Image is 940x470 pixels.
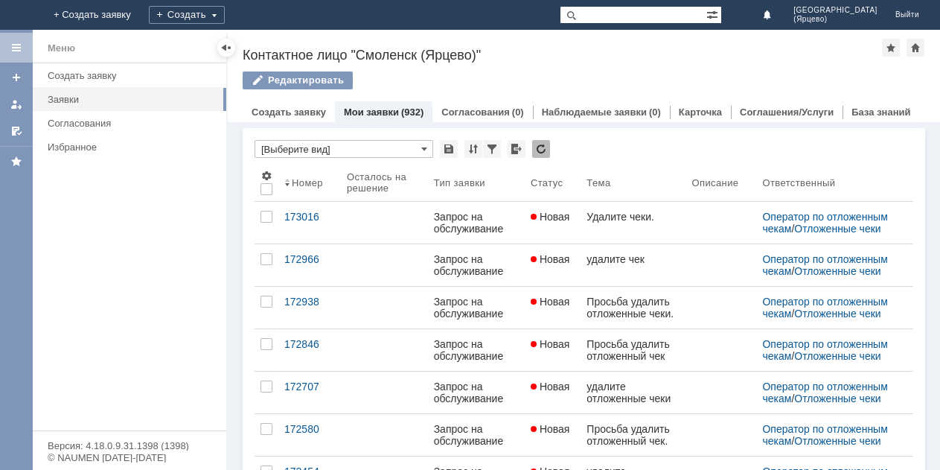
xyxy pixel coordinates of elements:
[278,287,341,328] a: 172938
[542,107,647,118] a: Наблюдаемые заявки
[907,39,924,57] div: Сделать домашней страницей
[341,244,428,286] a: statusbar-100 (1).png
[18,9,30,21] img: logo
[341,164,428,202] th: Осталось на решение
[762,381,890,404] a: Оператор по отложенным чекам
[851,107,910,118] a: База знаний
[278,372,341,413] a: 172707
[347,338,384,350] img: statusbar-100 (1).png
[581,414,685,456] a: Просьба удалить отложенный чек.
[762,296,895,320] div: /
[531,211,570,223] span: Новая
[531,338,570,350] span: Новая
[344,107,399,118] a: Мои заявки
[428,202,525,244] a: Запрос на обслуживание
[341,287,428,328] a: statusbar-100 (1).png
[483,140,501,158] div: Фильтрация...
[794,265,880,277] a: Отложенные чеки
[347,253,384,265] img: statusbar-100 (1).png
[48,453,211,463] div: © NAUMEN [DATE]-[DATE]
[532,140,550,158] div: Обновлять список
[762,296,890,320] a: Оператор по отложенным чекам
[428,287,525,328] a: Запрос на обслуживание
[347,296,384,308] img: statusbar-100 (1).png
[525,287,581,328] a: Новая
[217,39,235,57] div: Скрыть меню
[762,423,890,447] a: Оператор по отложенным чекам
[284,423,335,435] div: 172580
[441,107,510,118] a: Согласования
[434,296,519,320] div: Запрос на обслуживание
[740,107,834,118] a: Соглашения/Услуги
[581,244,685,286] a: удалите чек
[434,253,519,277] div: Запрос на обслуживание
[428,372,525,413] a: Запрос на обслуживание
[278,164,341,202] th: Номер
[793,15,877,24] span: (Ярцево)
[428,244,525,286] a: Запрос на обслуживание
[586,381,680,404] div: удалите отложенные чеки
[428,164,525,202] th: Тип заявки
[525,164,581,202] th: Статус
[586,296,680,320] div: Просьба удалить отложенные чеки.
[531,253,570,265] span: Новая
[252,107,326,118] a: Создать заявку
[525,329,581,371] a: Новая
[586,177,610,188] div: Тема
[762,338,895,362] div: /
[243,48,882,63] div: Контактное лицо "Смоленск (Ярцево)"
[434,381,519,404] div: Запрос на обслуживание
[531,381,570,393] span: Новая
[4,92,28,116] a: Мои заявки
[341,202,428,244] a: statusbar-100 (1).png
[525,414,581,456] a: Новая
[525,372,581,413] a: Новая
[586,253,680,265] div: удалите чек
[762,338,890,362] a: Оператор по отложенным чекам
[341,414,428,456] a: statusbar-100 (1).png
[48,70,217,81] div: Создать заявку
[882,39,900,57] div: Добавить в избранное
[278,244,341,286] a: 172966
[581,287,685,328] a: Просьба удалить отложенные чеки.
[347,171,410,194] div: Осталось на решение
[586,423,680,447] div: Просьба удалить отложенный чек.
[794,223,880,235] a: Отложенные чеки
[347,423,384,435] img: statusbar-100 (1).png
[762,253,890,277] a: Оператор по отложенным чекам
[531,296,570,308] span: Новая
[48,441,211,451] div: Версия: 4.18.0.9.31.1398 (1398)
[284,296,335,308] div: 172938
[794,435,880,447] a: Отложенные чеки
[434,177,485,188] div: Тип заявки
[762,423,895,447] div: /
[260,170,272,182] span: Настройки
[4,119,28,143] a: Мои согласования
[692,177,739,188] div: Описание
[278,202,341,244] a: 173016
[428,329,525,371] a: Запрос на обслуживание
[794,350,880,362] a: Отложенные чеки
[679,107,722,118] a: Карточка
[531,177,563,188] div: Статус
[581,372,685,413] a: удалите отложенные чеки
[434,211,519,235] div: Запрос на обслуживание
[794,308,880,320] a: Отложенные чеки
[434,338,519,362] div: Запрос на обслуживание
[508,140,525,158] div: Экспорт списка
[531,423,570,435] span: Новая
[18,9,30,21] a: Перейти на домашнюю страницу
[42,112,223,135] a: Согласования
[706,7,721,21] span: Расширенный поиск
[347,381,384,393] img: statusbar-100 (1).png
[762,211,895,235] div: /
[756,164,901,202] th: Ответственный
[525,244,581,286] a: Новая
[794,393,880,404] a: Отложенные чеки
[581,164,685,202] th: Тема
[284,381,335,393] div: 172707
[42,88,223,111] a: Заявки
[586,211,680,223] div: Удалите чеки.
[649,107,661,118] div: (0)
[464,140,482,158] div: Сортировка...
